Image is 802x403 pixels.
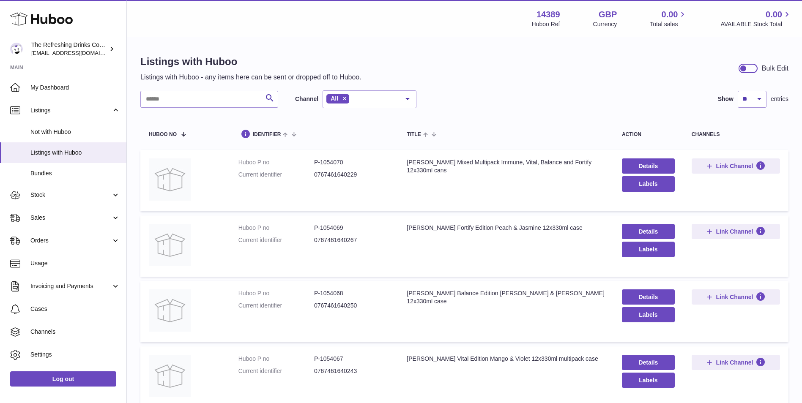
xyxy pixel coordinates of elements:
[30,305,120,313] span: Cases
[331,95,338,102] span: All
[407,132,421,137] span: title
[238,355,314,363] dt: Huboo P no
[716,162,753,170] span: Link Channel
[30,214,111,222] span: Sales
[314,171,390,179] dd: 0767461640229
[30,149,120,157] span: Listings with Huboo
[314,367,390,375] dd: 0767461640243
[622,373,675,388] button: Labels
[30,351,120,359] span: Settings
[31,41,107,57] div: The Refreshing Drinks Company
[238,224,314,232] dt: Huboo P no
[30,128,120,136] span: Not with Huboo
[593,20,617,28] div: Currency
[622,289,675,305] a: Details
[314,289,390,297] dd: P-1054068
[314,302,390,310] dd: 0767461640250
[692,158,780,174] button: Link Channel
[407,355,605,363] div: [PERSON_NAME] Vital Edition Mango & Violet 12x330ml multipack case
[692,224,780,239] button: Link Channel
[762,64,788,73] div: Bulk Edit
[149,158,191,201] img: Dr Funk Mixed Multipack Immune, Vital, Balance and Fortify 12x330ml cans
[238,289,314,297] dt: Huboo P no
[716,228,753,235] span: Link Channel
[140,73,361,82] p: Listings with Huboo - any items here can be sent or dropped off to Huboo.
[30,237,111,245] span: Orders
[407,289,605,305] div: [PERSON_NAME] Balance Edition [PERSON_NAME] & [PERSON_NAME] 12x330ml case
[692,289,780,305] button: Link Channel
[10,43,23,55] img: internalAdmin-14389@internal.huboo.com
[149,289,191,332] img: Dr Funk Balance Edition Berry & Rose 12x330ml case
[599,9,617,20] strong: GBP
[622,242,675,257] button: Labels
[238,158,314,166] dt: Huboo P no
[30,191,111,199] span: Stock
[30,259,120,267] span: Usage
[314,158,390,166] dd: P-1054070
[692,132,780,137] div: channels
[407,158,605,174] div: [PERSON_NAME] Mixed Multipack Immune, Vital, Balance and Fortify 12x330ml cans
[238,302,314,310] dt: Current identifier
[238,236,314,244] dt: Current identifier
[622,355,675,370] a: Details
[622,158,675,174] a: Details
[692,355,780,370] button: Link Channel
[10,371,116,387] a: Log out
[30,328,120,336] span: Channels
[238,367,314,375] dt: Current identifier
[30,282,111,290] span: Invoicing and Payments
[622,132,675,137] div: action
[716,293,753,301] span: Link Channel
[314,224,390,232] dd: P-1054069
[314,355,390,363] dd: P-1054067
[149,132,177,137] span: Huboo no
[30,169,120,177] span: Bundles
[536,9,560,20] strong: 14389
[720,9,792,28] a: 0.00 AVAILABLE Stock Total
[140,55,361,68] h1: Listings with Huboo
[720,20,792,28] span: AVAILABLE Stock Total
[407,224,605,232] div: [PERSON_NAME] Fortify Edition Peach & Jasmine 12x330ml case
[650,9,687,28] a: 0.00 Total sales
[622,224,675,239] a: Details
[662,9,678,20] span: 0.00
[622,176,675,191] button: Labels
[718,95,734,103] label: Show
[622,307,675,322] button: Labels
[253,132,281,137] span: identifier
[716,359,753,366] span: Link Channel
[30,84,120,92] span: My Dashboard
[766,9,782,20] span: 0.00
[149,355,191,397] img: Dr Funk Vital Edition Mango & Violet 12x330ml multipack case
[149,224,191,266] img: Dr Funk Fortify Edition Peach & Jasmine 12x330ml case
[30,106,111,114] span: Listings
[295,95,318,103] label: Channel
[532,20,560,28] div: Huboo Ref
[771,95,788,103] span: entries
[650,20,687,28] span: Total sales
[314,236,390,244] dd: 0767461640267
[238,171,314,179] dt: Current identifier
[31,49,124,56] span: [EMAIL_ADDRESS][DOMAIN_NAME]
